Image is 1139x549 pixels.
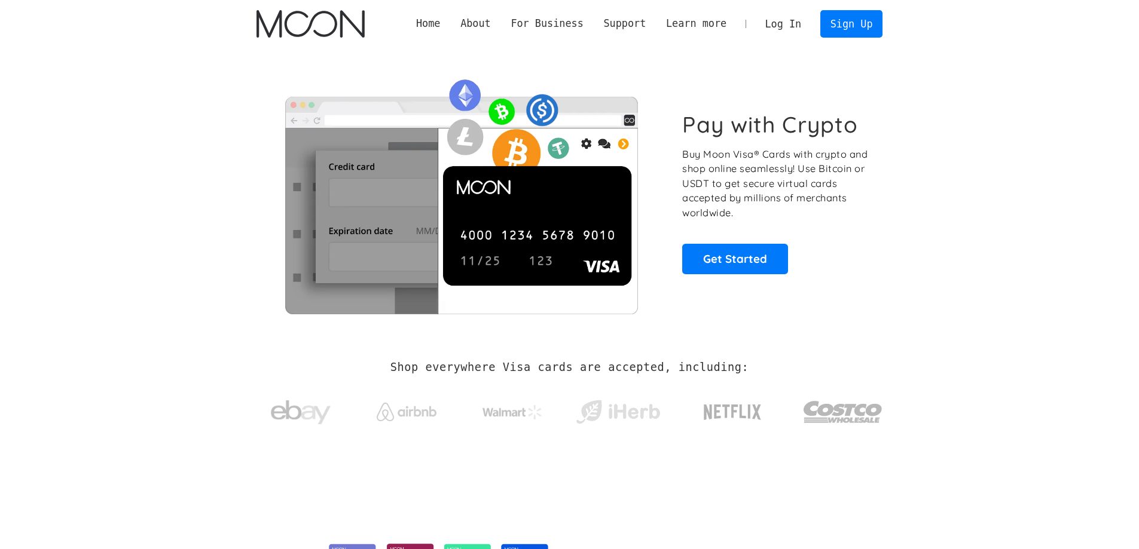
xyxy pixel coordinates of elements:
[573,397,662,428] img: iHerb
[803,389,883,434] img: Costco
[501,16,594,31] div: For Business
[362,391,451,427] a: Airbnb
[256,71,666,314] img: Moon Cards let you spend your crypto anywhere Visa is accepted.
[682,111,858,138] h1: Pay with Crypto
[573,385,662,434] a: iHerb
[377,403,436,421] img: Airbnb
[682,244,788,274] a: Get Started
[256,382,346,437] a: ebay
[450,16,500,31] div: About
[256,10,365,38] img: Moon Logo
[594,16,656,31] div: Support
[603,16,646,31] div: Support
[820,10,883,37] a: Sign Up
[656,16,737,31] div: Learn more
[256,10,365,38] a: home
[703,397,762,427] img: Netflix
[390,361,749,374] h2: Shop everywhere Visa cards are accepted, including:
[511,16,583,31] div: For Business
[682,147,869,220] p: Buy Moon Visa® Cards with crypto and shop online seamlessly! Use Bitcoin or USDT to get secure vi...
[755,11,811,37] a: Log In
[483,405,542,419] img: Walmart
[460,16,491,31] div: About
[468,393,557,425] a: Walmart
[666,16,726,31] div: Learn more
[271,394,331,431] img: ebay
[679,385,786,433] a: Netflix
[406,16,450,31] a: Home
[803,378,883,440] a: Costco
